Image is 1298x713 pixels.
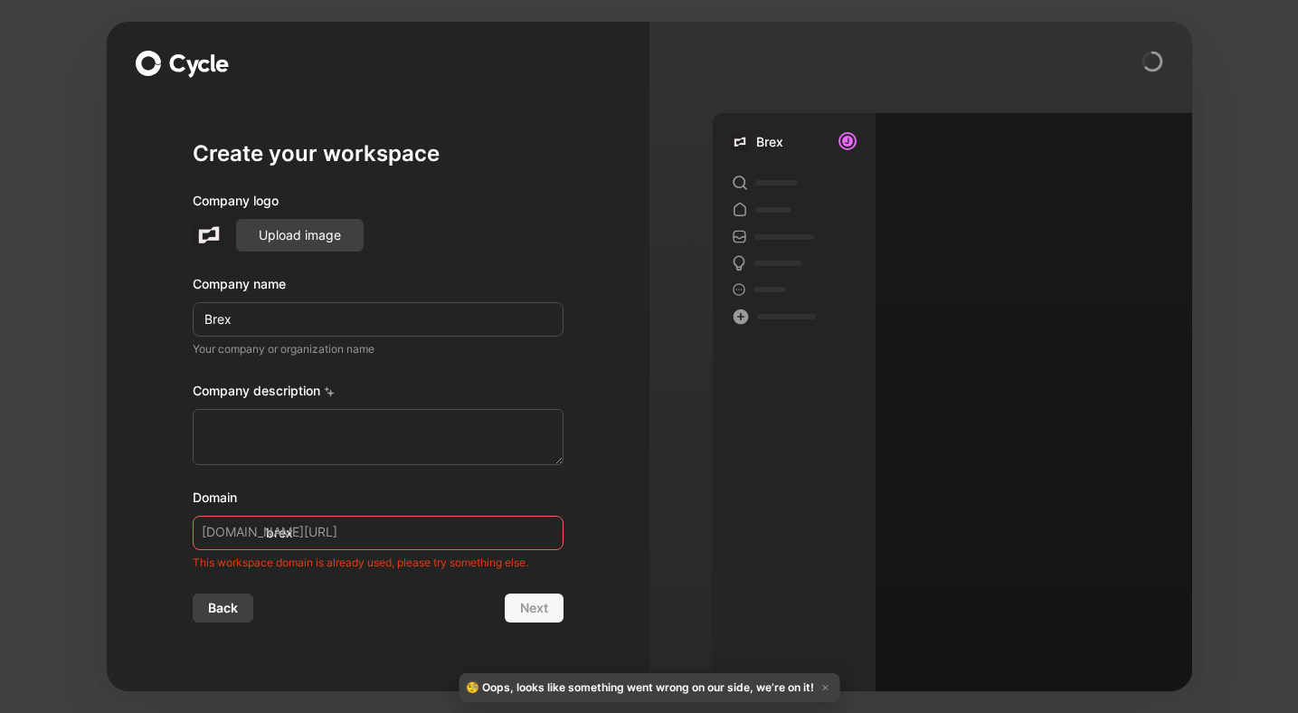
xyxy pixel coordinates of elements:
[840,134,855,148] div: J
[459,673,839,702] div: 🧐 Oops, looks like something went wrong on our side, we’re on it!
[193,554,564,572] div: This workspace domain is already used, please try something else.
[259,224,341,246] span: Upload image
[202,521,337,543] span: [DOMAIN_NAME][URL]
[193,594,253,623] button: Back
[193,302,564,337] input: Example
[193,219,225,252] img: brex.com
[193,139,564,168] h1: Create your workspace
[208,597,238,619] span: Back
[193,340,564,358] p: Your company or organization name
[193,190,564,219] div: Company logo
[193,380,564,409] div: Company description
[193,487,564,509] div: Domain
[731,133,749,151] img: brex.com
[193,273,564,295] div: Company name
[236,219,364,252] button: Upload image
[756,131,783,153] div: Brex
